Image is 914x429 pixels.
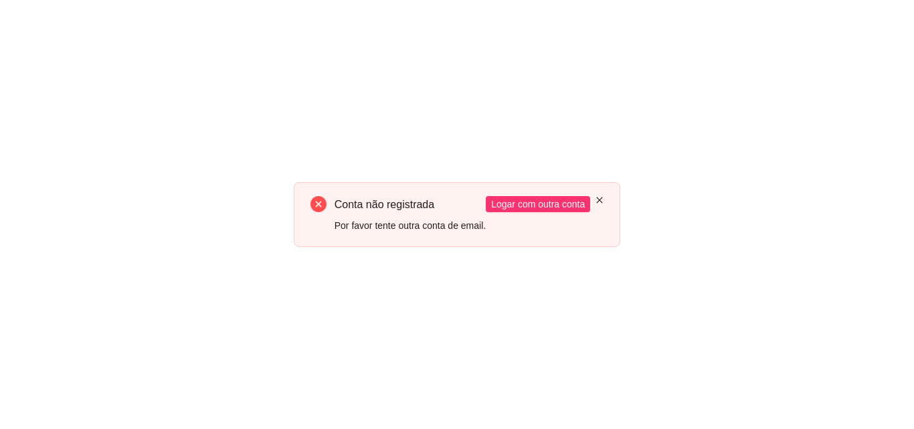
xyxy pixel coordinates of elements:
button: close [596,196,604,205]
span: close [596,196,604,204]
span: close-circle [310,196,327,212]
span: Logar com outra conta [491,197,585,211]
button: Logar com outra conta [486,196,590,212]
div: Conta não registrada [335,196,486,213]
div: Por favor tente outra conta de email. [335,218,486,233]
